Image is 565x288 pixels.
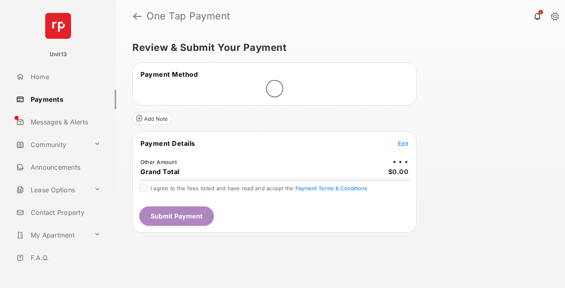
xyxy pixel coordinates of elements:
[13,112,116,132] a: Messages & Alerts
[398,139,408,147] button: Edit
[45,13,71,39] img: svg+xml;base64,PHN2ZyB4bWxucz0iaHR0cDovL3d3dy53My5vcmcvMjAwMC9zdmciIHdpZHRoPSI2NCIgaGVpZ2h0PSI2NC...
[13,90,116,109] a: Payments
[140,70,198,78] span: Payment Method
[132,43,542,53] h5: Review & Submit Your Payment
[50,50,67,59] p: Unit13
[13,248,116,267] a: F.A.Q.
[140,168,180,176] span: Grand Total
[140,139,195,147] span: Payment Details
[388,168,409,176] span: $0.00
[140,158,177,166] td: Other Amount
[139,206,214,226] button: Submit Payment
[146,11,230,21] strong: One Tap Payment
[13,180,91,200] a: Lease Options
[132,112,172,125] button: Add Note
[398,140,408,147] span: Edit
[151,185,367,191] span: I agree to the fees listed and have read and accept the
[295,185,367,191] button: I agree to the fees listed and have read and accept the
[13,135,91,154] a: Community
[13,67,116,86] a: Home
[13,158,116,177] a: Announcements
[13,225,91,245] a: My Apartment
[13,203,116,222] a: Contact Property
